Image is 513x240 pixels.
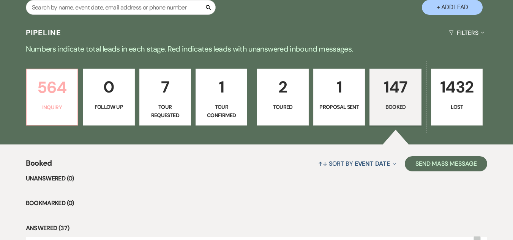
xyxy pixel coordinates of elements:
a: 0Follow Up [83,69,134,125]
p: 1 [318,74,360,100]
a: 1Tour Confirmed [196,69,247,125]
h3: Pipeline [26,27,62,38]
button: Filters [446,23,487,43]
p: 564 [31,75,73,100]
li: Answered (37) [26,223,488,233]
span: Booked [26,157,52,174]
p: Tour Requested [144,103,186,120]
p: Lost [436,103,478,111]
p: Proposal Sent [318,103,360,111]
li: Unanswered (0) [26,174,488,184]
button: Send Mass Message [405,156,488,171]
a: 2Toured [257,69,308,125]
p: Toured [262,103,303,111]
a: 147Booked [369,69,421,125]
a: 564Inquiry [26,69,78,125]
p: Follow Up [88,103,129,111]
p: Booked [374,103,416,111]
span: Event Date [355,160,390,168]
p: 2 [262,74,303,100]
a: 7Tour Requested [139,69,191,125]
a: 1Proposal Sent [313,69,365,125]
li: Bookmarked (0) [26,198,488,208]
p: 0 [88,74,129,100]
p: Tour Confirmed [200,103,242,120]
a: 1432Lost [431,69,483,125]
p: 1432 [436,74,478,100]
button: Sort By Event Date [315,154,399,174]
p: 1 [200,74,242,100]
p: 147 [374,74,416,100]
p: Inquiry [31,103,73,111]
span: ↑↓ [318,160,327,168]
p: 7 [144,74,186,100]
